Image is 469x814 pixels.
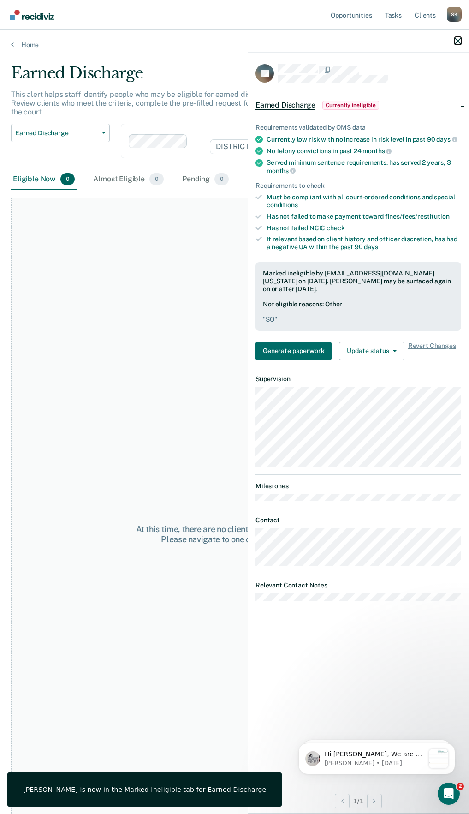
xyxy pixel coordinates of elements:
div: Marked ineligible by [EMAIL_ADDRESS][DOMAIN_NAME][US_STATE] on [DATE]. [PERSON_NAME] may be surfa... [263,269,454,293]
span: Hi [PERSON_NAME], We are so excited to announce a brand new feature: AI case note search! 📣 Findi... [40,26,140,263]
span: check [327,224,344,232]
dt: Relevant Contact Notes [255,581,461,589]
div: Marked Ineligible [245,169,329,190]
div: Pending [180,169,231,190]
div: Not eligible reasons: Other [263,300,454,323]
div: 1 / 1 [248,789,469,813]
div: No felony convictions in past 24 [267,147,461,155]
div: S K [447,7,462,22]
pre: " SO " [263,316,454,323]
span: Revert Changes [408,342,456,360]
span: days [436,136,457,143]
dt: Contact [255,516,461,524]
div: Earned Discharge [11,64,433,90]
p: Message from Kim, sent 1w ago [40,35,140,43]
button: Next Opportunity [367,794,382,808]
span: days [364,243,378,251]
dt: Milestones [255,482,461,490]
div: Earned DischargeCurrently ineligible [248,90,469,120]
div: Requirements validated by OMS data [255,124,461,132]
div: Currently low risk with no increase in risk level in past 90 [267,135,461,144]
span: Earned Discharge [15,129,98,137]
div: Almost Eligible [91,169,166,190]
a: Navigate to form link [255,342,335,360]
span: 0 [149,173,164,185]
span: Currently ineligible [322,101,379,110]
span: months [267,167,296,174]
iframe: Intercom notifications message [285,724,469,789]
div: Eligible Now [11,169,77,190]
a: Home [11,41,458,49]
span: 2 [457,783,464,790]
button: Generate paperwork [255,342,332,360]
span: 0 [214,173,229,185]
img: Recidiviz [10,10,54,20]
div: Served minimum sentence requirements: has served 2 years, 3 [267,159,461,174]
span: fines/fees/restitution [385,213,450,220]
div: [PERSON_NAME] is now in the Marked Ineligible tab for Earned Discharge [23,785,266,794]
span: 0 [60,173,75,185]
span: DISTRICT OFFICE 5, [GEOGRAPHIC_DATA] [210,139,375,154]
div: Must be compliant with all court-ordered conditions and special [267,193,461,209]
div: Has not failed NCIC [267,224,461,232]
button: Previous Opportunity [335,794,350,808]
iframe: Intercom live chat [438,783,460,805]
dt: Supervision [255,375,461,383]
div: Has not failed to make payment toward [267,213,461,221]
span: Earned Discharge [255,101,315,110]
div: Requirements to check [255,182,461,190]
div: At this time, there are no clients who are Eligible Now. Please navigate to one of the other tabs. [123,524,346,544]
div: If relevant based on client history and officer discretion, has had a negative UA within the past 90 [267,235,461,251]
p: This alert helps staff identify people who may be eligible for earned discharge based on IDOC’s c... [11,90,424,116]
button: Update status [339,342,404,360]
span: months [362,147,392,155]
span: conditions [267,201,298,209]
button: Profile dropdown button [447,7,462,22]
